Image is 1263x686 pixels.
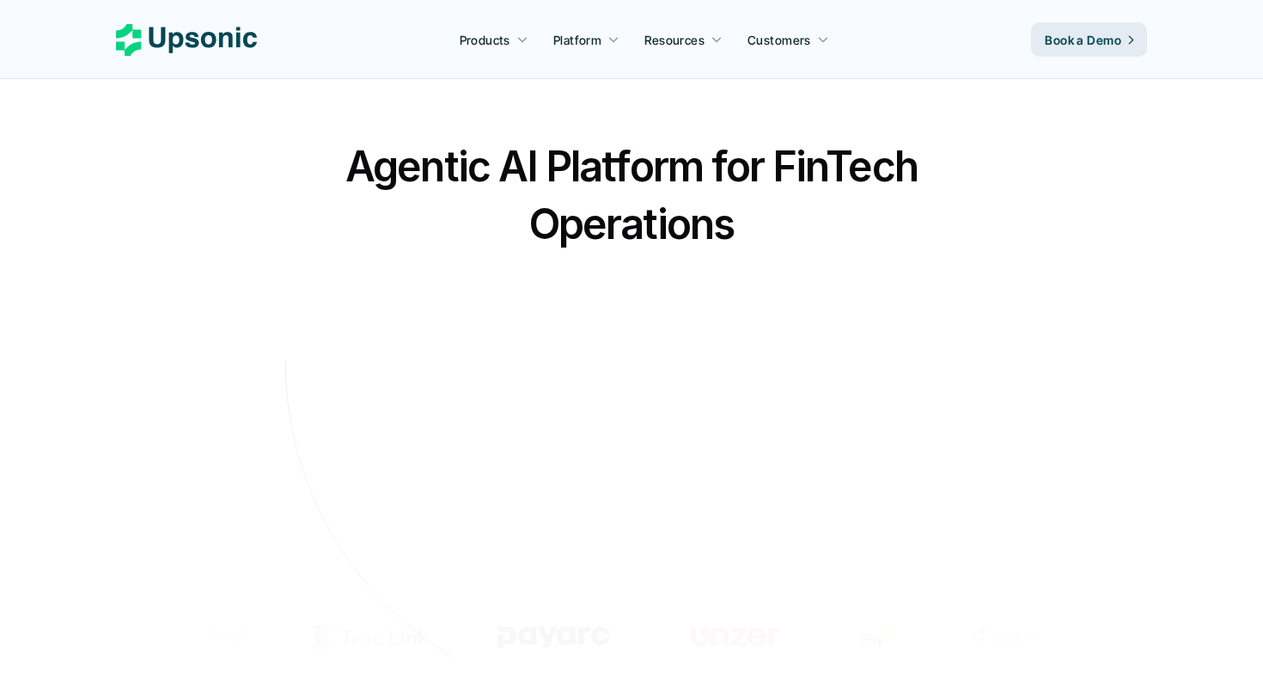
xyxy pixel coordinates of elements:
a: Products [449,24,539,55]
p: Book a Demo [1045,31,1121,49]
p: Platform [553,31,601,49]
a: Book a Demo [556,411,706,454]
a: Book a Demo [1031,22,1147,57]
p: From onboarding to compliance to settlement to autonomous control. Work with %82 more efficiency ... [352,303,911,352]
p: Resources [644,31,705,49]
p: Book a Demo [577,420,671,445]
p: Products [460,31,510,49]
h2: Agentic AI Platform for FinTech Operations [331,138,932,253]
p: Customers [747,31,811,49]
